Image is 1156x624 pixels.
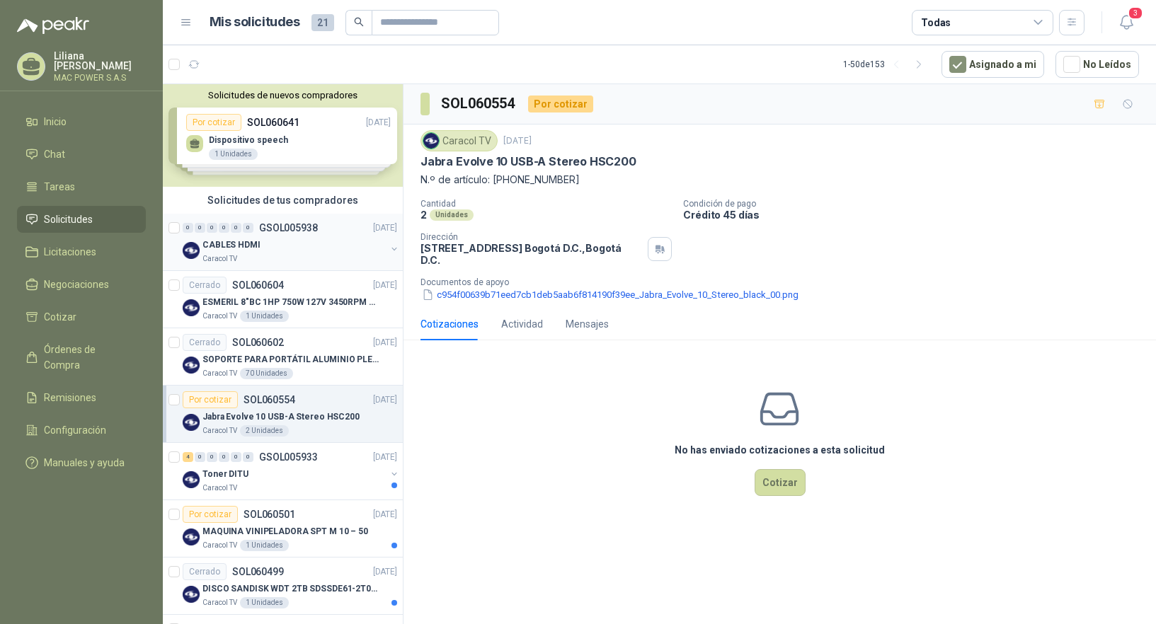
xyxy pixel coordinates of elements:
p: N.º de artículo: [PHONE_NUMBER] [420,172,1139,187]
div: 0 [195,452,205,462]
div: Solicitudes de nuevos compradoresPor cotizarSOL060641[DATE] Dispositivo speech1 UnidadesPor cotiz... [163,84,403,187]
p: Documentos de apoyo [420,277,1150,287]
div: 0 [243,452,253,462]
a: 4 0 0 0 0 0 GSOL005933[DATE] Company LogoToner DITUCaracol TV [183,449,400,494]
div: 0 [231,452,241,462]
p: Caracol TV [202,597,237,608]
div: 0 [243,223,253,233]
p: SOL060501 [244,509,295,519]
div: 70 Unidades [240,368,293,379]
a: Configuración [17,417,146,444]
div: Cerrado [183,563,227,580]
div: 1 Unidades [240,540,289,551]
h3: SOL060554 [441,93,517,115]
p: Liliana [PERSON_NAME] [54,51,146,71]
a: Por cotizarSOL060501[DATE] Company LogoMAQUINA VINIPELADORA SPT M 10 – 50Caracol TV1 Unidades [163,500,403,557]
div: 4 [183,452,193,462]
button: Cotizar [755,469,806,496]
a: Cotizar [17,304,146,330]
div: Unidades [430,209,474,221]
div: 1 Unidades [240,311,289,322]
p: SOL060554 [244,395,295,405]
p: [DATE] [373,451,397,464]
img: Logo peakr [17,17,89,34]
p: MAQUINA VINIPELADORA SPT M 10 – 50 [202,525,368,538]
h1: Mis solicitudes [210,12,300,33]
a: Manuales y ayuda [17,449,146,476]
p: SOPORTE PARA PORTÁTIL ALUMINIO PLEGABLE VTA [202,353,379,366]
h3: No has enviado cotizaciones a esta solicitud [675,442,885,458]
a: Negociaciones [17,271,146,298]
p: Caracol TV [202,253,237,265]
p: GSOL005933 [259,452,318,462]
span: Chat [44,146,65,162]
span: Órdenes de Compra [44,342,132,373]
div: Por cotizar [183,506,238,523]
p: GSOL005938 [259,223,318,233]
div: 2 Unidades [240,425,289,437]
img: Company Logo [183,471,200,488]
p: Jabra Evolve 10 USB-A Stereo HSC200 [202,410,360,424]
div: 1 Unidades [240,597,289,608]
p: MAC POWER S.A.S [54,74,146,82]
a: CerradoSOL060604[DATE] Company LogoESMERIL 8"BC 1HP 750W 127V 3450RPM URREACaracol TV1 Unidades [163,271,403,328]
div: 0 [207,223,217,233]
span: Negociaciones [44,277,109,292]
div: 0 [231,223,241,233]
p: DISCO SANDISK WDT 2TB SDSSDE61-2T00-G25 [202,582,379,596]
div: Por cotizar [528,96,593,112]
p: [DATE] [503,134,532,148]
button: No Leídos [1055,51,1139,78]
img: Company Logo [183,414,200,431]
p: Toner DITU [202,468,248,481]
a: Chat [17,141,146,168]
a: Tareas [17,173,146,200]
div: 0 [183,223,193,233]
a: Licitaciones [17,238,146,265]
div: 0 [207,452,217,462]
p: Jabra Evolve 10 USB-A Stereo HSC200 [420,154,636,169]
img: Company Logo [183,242,200,259]
p: ESMERIL 8"BC 1HP 750W 127V 3450RPM URREA [202,296,379,309]
span: Solicitudes [44,212,93,227]
p: Crédito 45 días [683,209,1150,221]
div: Cerrado [183,277,227,294]
p: [DATE] [373,221,397,235]
span: Tareas [44,179,75,195]
span: search [354,17,364,27]
span: Remisiones [44,390,96,405]
img: Company Logo [183,586,200,603]
p: Caracol TV [202,311,237,322]
p: [DATE] [373,279,397,292]
div: Cotizaciones [420,316,479,332]
div: Por cotizar [183,391,238,408]
p: [STREET_ADDRESS] Bogotá D.C. , Bogotá D.C. [420,242,642,266]
button: c954f00639b71eed7cb1deb5aab6f814190f39ee_Jabra_Evolve_10_Stereo_black_00.png [420,287,800,302]
a: Solicitudes [17,206,146,233]
a: 0 0 0 0 0 0 GSOL005938[DATE] Company LogoCABLES HDMICaracol TV [183,219,400,265]
div: Actividad [501,316,543,332]
div: 0 [219,452,229,462]
p: CABLES HDMI [202,238,261,252]
p: Caracol TV [202,540,237,551]
p: Dirección [420,232,642,242]
p: SOL060602 [232,337,284,347]
span: Configuración [44,422,106,438]
p: SOL060604 [232,280,284,290]
p: [DATE] [373,393,397,407]
p: Condición de pago [683,199,1150,209]
p: Caracol TV [202,368,237,379]
span: Cotizar [44,309,76,325]
span: 21 [311,14,334,31]
div: 0 [195,223,205,233]
span: Licitaciones [44,244,96,260]
div: Cerrado [183,334,227,351]
span: 3 [1128,6,1143,20]
p: [DATE] [373,565,397,579]
div: 1 - 50 de 153 [843,53,930,76]
p: Caracol TV [202,425,237,437]
p: Cantidad [420,199,672,209]
div: 0 [219,223,229,233]
p: SOL060499 [232,567,284,577]
div: Solicitudes de tus compradores [163,187,403,214]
